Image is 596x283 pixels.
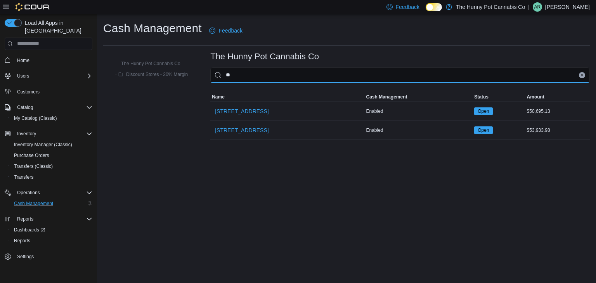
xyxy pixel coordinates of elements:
[474,94,489,100] span: Status
[2,251,95,262] button: Settings
[11,199,56,208] a: Cash Management
[426,11,426,12] span: Dark Mode
[17,104,33,110] span: Catalog
[16,3,50,11] img: Cova
[11,162,56,171] a: Transfers (Classic)
[14,71,92,81] span: Users
[103,21,201,36] h1: Cash Management
[14,129,39,138] button: Inventory
[545,2,590,12] p: [PERSON_NAME]
[17,216,33,222] span: Reports
[121,60,180,67] span: The Hunny Pot Cannabis Co
[14,188,43,197] button: Operations
[2,214,95,224] button: Reports
[2,128,95,139] button: Inventory
[14,252,37,261] a: Settings
[22,19,92,35] span: Load All Apps in [GEOGRAPHIC_DATA]
[14,87,92,97] span: Customers
[17,131,36,137] span: Inventory
[8,235,95,246] button: Reports
[14,56,33,65] a: Home
[14,129,92,138] span: Inventory
[215,126,269,134] span: [STREET_ADDRESS]
[11,162,92,171] span: Transfers (Classic)
[14,55,92,65] span: Home
[396,3,419,11] span: Feedback
[14,227,45,233] span: Dashboards
[8,150,95,161] button: Purchase Orders
[210,67,590,83] input: This is a search bar. As you type, the results lower in the page will automatically filter.
[11,151,52,160] a: Purchase Orders
[527,94,544,100] span: Amount
[14,87,43,97] a: Customers
[14,115,57,121] span: My Catalog (Classic)
[456,2,525,12] p: The Hunny Pot Cannabis Co
[8,224,95,235] a: Dashboards
[533,2,542,12] div: Alex Rolph
[14,152,49,159] span: Purchase Orders
[579,72,585,78] button: Clear input
[8,172,95,183] button: Transfers
[2,187,95,198] button: Operations
[478,127,489,134] span: Open
[14,200,53,207] span: Cash Management
[14,141,72,148] span: Inventory Manager (Classic)
[17,254,34,260] span: Settings
[14,163,53,169] span: Transfers (Classic)
[525,92,590,102] button: Amount
[364,126,473,135] div: Enabled
[364,92,473,102] button: Cash Management
[110,59,184,68] button: The Hunny Pot Cannabis Co
[534,2,541,12] span: AR
[14,103,92,112] span: Catalog
[17,89,40,95] span: Customers
[8,161,95,172] button: Transfers (Classic)
[11,225,92,235] span: Dashboards
[126,71,188,78] span: Discount Stores - 20% Margin
[528,2,530,12] p: |
[14,214,36,224] button: Reports
[210,92,364,102] button: Name
[11,114,92,123] span: My Catalog (Classic)
[14,71,32,81] button: Users
[11,173,92,182] span: Transfers
[11,236,33,245] a: Reports
[426,3,442,11] input: Dark Mode
[212,94,225,100] span: Name
[474,107,492,115] span: Open
[215,107,269,115] span: [STREET_ADDRESS]
[14,252,92,261] span: Settings
[11,199,92,208] span: Cash Management
[364,107,473,116] div: Enabled
[11,151,92,160] span: Purchase Orders
[17,73,29,79] span: Users
[210,52,319,61] h3: The Hunny Pot Cannabis Co
[8,198,95,209] button: Cash Management
[206,23,245,38] a: Feedback
[14,103,36,112] button: Catalog
[5,52,92,283] nav: Complex example
[525,107,590,116] div: $50,695.13
[8,113,95,124] button: My Catalog (Classic)
[17,57,29,64] span: Home
[11,140,75,149] a: Inventory Manager (Classic)
[14,188,92,197] span: Operations
[2,71,95,81] button: Users
[11,225,48,235] a: Dashboards
[478,108,489,115] span: Open
[218,27,242,35] span: Feedback
[2,86,95,97] button: Customers
[14,238,30,244] span: Reports
[115,70,191,79] button: Discount Stores - 20% Margin
[473,92,525,102] button: Status
[2,102,95,113] button: Catalog
[366,94,407,100] span: Cash Management
[14,214,92,224] span: Reports
[11,114,60,123] a: My Catalog (Classic)
[8,139,95,150] button: Inventory Manager (Classic)
[17,190,40,196] span: Operations
[14,174,33,180] span: Transfers
[11,140,92,149] span: Inventory Manager (Classic)
[11,173,36,182] a: Transfers
[212,104,272,119] button: [STREET_ADDRESS]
